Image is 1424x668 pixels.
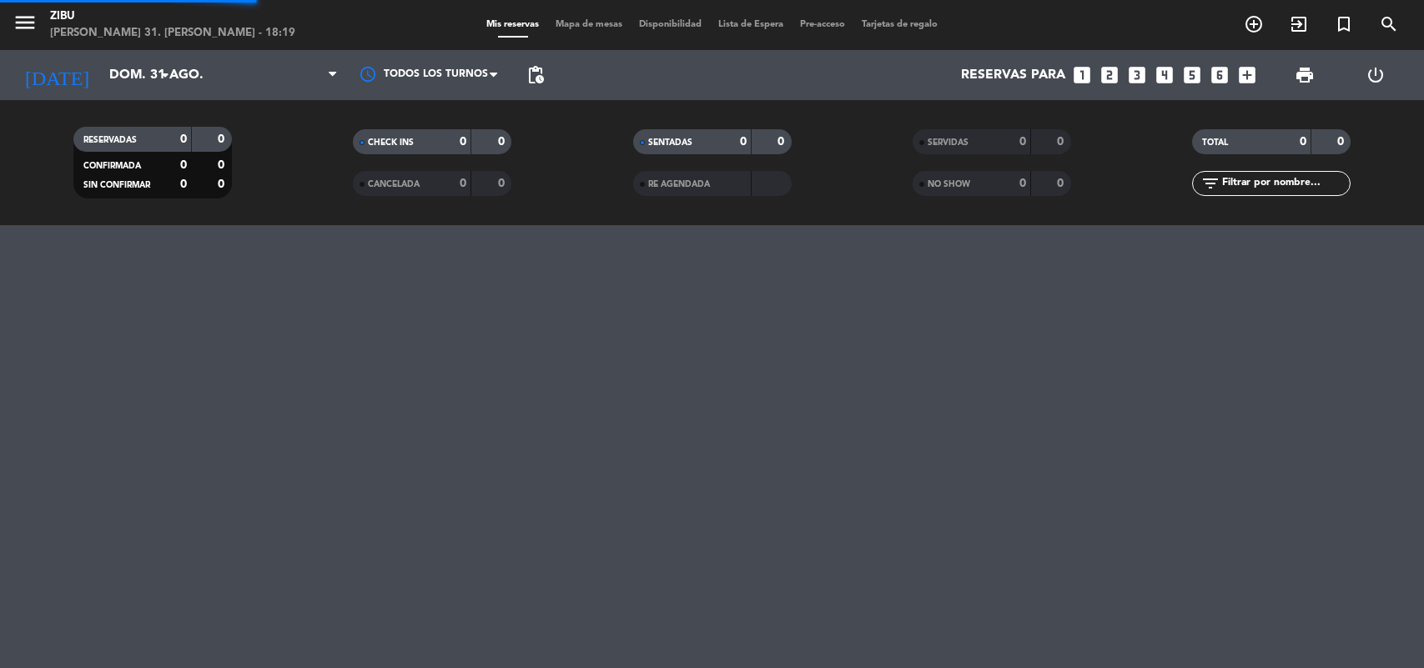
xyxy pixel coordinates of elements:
[1202,138,1228,147] span: TOTAL
[631,20,710,29] span: Disponibilidad
[218,159,228,171] strong: 0
[928,180,970,188] span: NO SHOW
[1126,64,1148,86] i: looks_3
[526,65,546,85] span: pending_actions
[1334,14,1354,34] i: turned_in_not
[740,136,747,148] strong: 0
[1366,10,1411,38] span: BUSCAR
[180,178,187,190] strong: 0
[1276,10,1321,38] span: WALK IN
[1379,14,1399,34] i: search
[498,136,508,148] strong: 0
[460,136,466,148] strong: 0
[1244,14,1264,34] i: add_circle_outline
[1231,10,1276,38] span: RESERVAR MESA
[218,133,228,145] strong: 0
[648,180,710,188] span: RE AGENDADA
[83,136,137,144] span: RESERVADAS
[1341,50,1411,100] div: LOG OUT
[1289,14,1309,34] i: exit_to_app
[13,10,38,35] i: menu
[50,8,295,25] div: Zibu
[180,133,187,145] strong: 0
[218,178,228,190] strong: 0
[1220,174,1350,193] input: Filtrar por nombre...
[155,65,175,85] i: arrow_drop_down
[1057,178,1067,189] strong: 0
[460,178,466,189] strong: 0
[853,20,946,29] span: Tarjetas de regalo
[1300,136,1306,148] strong: 0
[1181,64,1203,86] i: looks_5
[1337,136,1347,148] strong: 0
[1366,65,1386,85] i: power_settings_new
[83,181,150,189] span: SIN CONFIRMAR
[928,138,969,147] span: SERVIDAS
[498,178,508,189] strong: 0
[961,68,1065,83] span: Reservas para
[1057,136,1067,148] strong: 0
[710,20,792,29] span: Lista de Espera
[547,20,631,29] span: Mapa de mesas
[368,138,414,147] span: CHECK INS
[83,162,141,170] span: CONFIRMADA
[478,20,547,29] span: Mis reservas
[777,136,787,148] strong: 0
[1200,173,1220,193] i: filter_list
[1071,64,1093,86] i: looks_one
[1236,64,1258,86] i: add_box
[1295,65,1315,85] span: print
[368,180,420,188] span: CANCELADA
[13,57,101,93] i: [DATE]
[648,138,692,147] span: SENTADAS
[13,10,38,41] button: menu
[1019,178,1026,189] strong: 0
[1154,64,1175,86] i: looks_4
[1019,136,1026,148] strong: 0
[792,20,853,29] span: Pre-acceso
[1321,10,1366,38] span: Reserva especial
[50,25,295,42] div: [PERSON_NAME] 31. [PERSON_NAME] - 18:19
[1099,64,1120,86] i: looks_two
[180,159,187,171] strong: 0
[1209,64,1230,86] i: looks_6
